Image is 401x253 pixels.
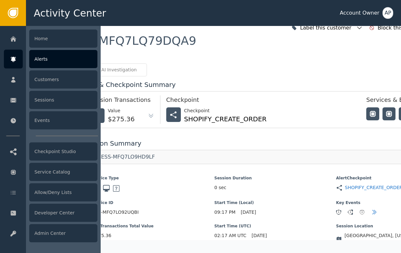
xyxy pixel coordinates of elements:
[29,91,97,109] div: Sessions
[4,29,97,48] a: Home
[4,50,97,68] a: Alerts
[29,70,97,89] div: Customers
[4,90,97,109] a: Sessions
[93,232,214,239] span: $275.36
[184,107,267,114] div: Checkpoint
[98,154,155,160] div: SESS-MFQ7LO9HD9LF
[34,6,106,20] span: Activity Center
[93,209,214,216] span: DID-MFQ7LO92UQBI
[4,70,97,89] a: Customers
[336,210,341,214] div: 1
[360,210,364,214] div: 1
[90,95,154,107] div: Session Transactions
[108,114,135,124] div: $275.36
[166,95,353,107] div: Checkpoint
[214,200,336,206] span: Start Time (Local)
[214,184,226,191] span: 0 sec
[241,209,256,216] span: [DATE]
[35,35,196,47] div: Alert : ALRT-MFQ7LQ79DQA9
[29,224,97,242] div: Admin Center
[252,232,267,239] span: [DATE]
[382,7,393,19] button: AP
[348,210,353,214] div: 1
[290,21,364,35] button: Label this customer
[214,209,235,216] span: 09:17 PM
[4,142,97,161] a: Checkpoint Studio
[29,163,97,181] div: Service Catalog
[4,183,97,202] a: Allow/Deny Lists
[29,204,97,222] div: Developer Center
[29,50,97,68] div: Alerts
[300,24,353,32] div: Label this customer
[29,111,97,129] div: Events
[29,142,97,161] div: Checkpoint Studio
[340,9,379,17] div: Account Owner
[4,203,97,222] a: Developer Center
[4,111,97,130] a: Events
[93,223,214,229] span: (1) Transactions Total Value
[214,175,336,181] span: Session Duration
[29,183,97,201] div: Allow/Deny Lists
[108,107,135,114] div: Value
[214,232,246,239] span: 02:17 AM UTC
[4,224,97,243] a: Admin Center
[214,223,336,229] span: Start Time (UTC)
[93,175,214,181] span: Device Type
[93,200,214,206] span: Device ID
[4,163,97,181] a: Service Catalog
[184,114,267,124] div: SHOPIFY_CREATE_ORDER
[29,30,97,48] div: Home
